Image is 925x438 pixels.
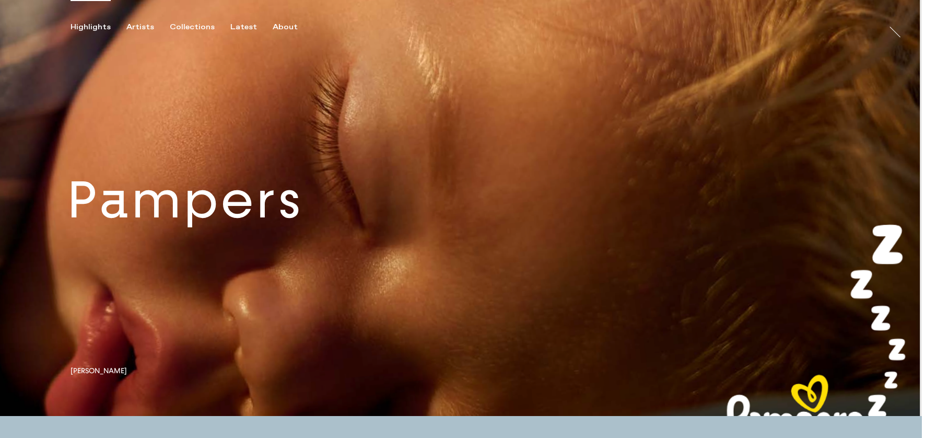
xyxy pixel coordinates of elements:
[170,22,230,32] button: Collections
[170,22,215,32] div: Collections
[126,22,170,32] button: Artists
[230,22,257,32] div: Latest
[71,22,111,32] div: Highlights
[273,22,313,32] button: About
[230,22,273,32] button: Latest
[273,22,298,32] div: About
[126,22,154,32] div: Artists
[71,22,126,32] button: Highlights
